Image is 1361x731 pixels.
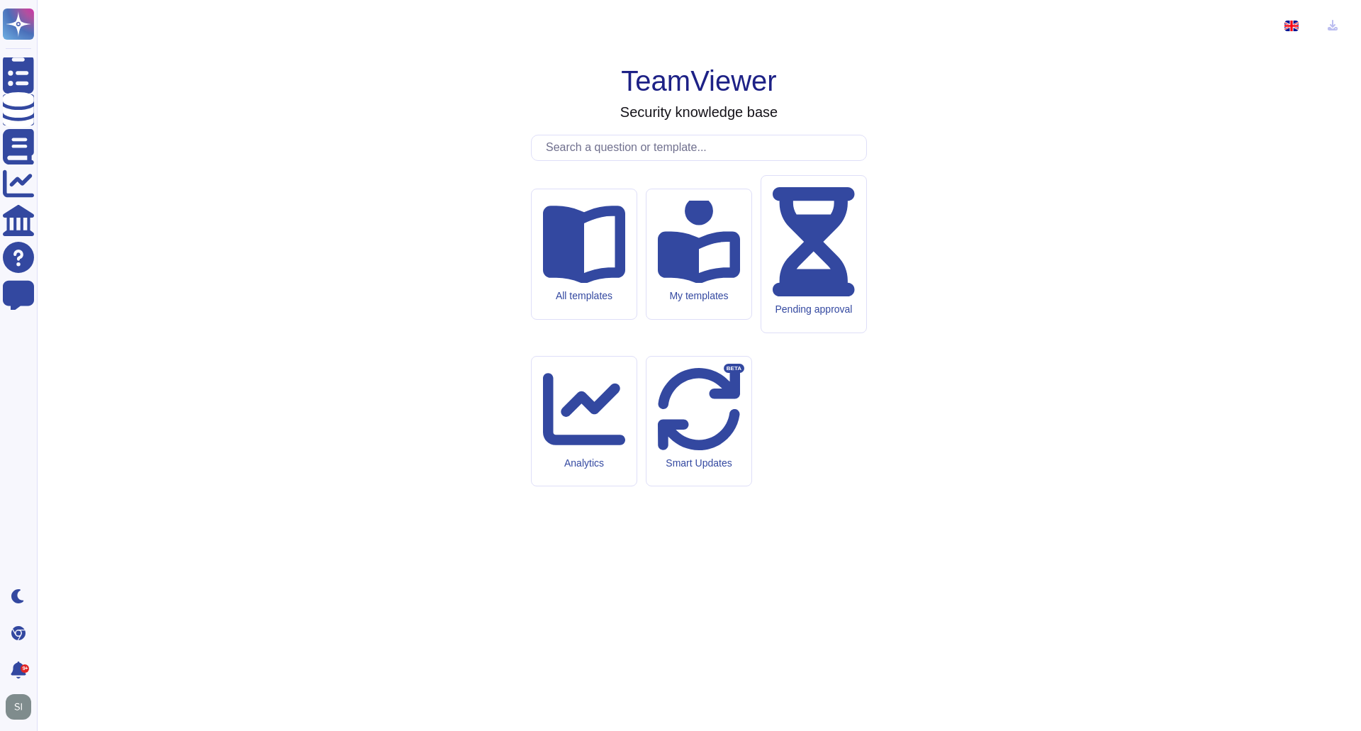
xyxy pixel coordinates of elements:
[620,104,778,121] h3: Security knowledge base
[658,290,740,302] div: My templates
[773,303,855,316] div: Pending approval
[621,64,776,98] h1: TeamViewer
[658,457,740,469] div: Smart Updates
[21,664,29,673] div: 9+
[3,691,41,722] button: user
[539,135,866,160] input: Search a question or template...
[1284,21,1299,31] img: en
[6,694,31,720] img: user
[543,290,625,302] div: All templates
[724,364,744,374] div: BETA
[543,457,625,469] div: Analytics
